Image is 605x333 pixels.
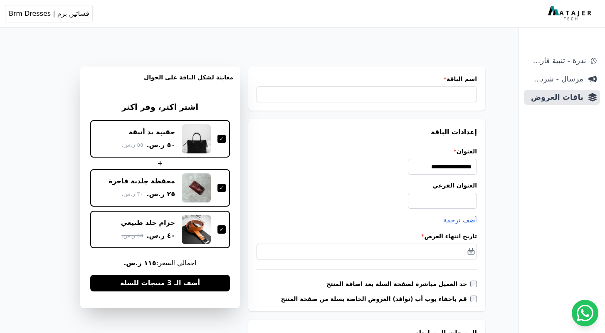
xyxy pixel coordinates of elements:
h3: إعدادات الباقة [257,127,477,137]
span: ندرة - تنبية قارب علي النفاذ [527,55,586,67]
span: مرسال - شريط دعاية [527,73,583,85]
button: أضف ترجمة [443,215,477,225]
div: + [90,158,230,168]
span: فساتين برم | Brm Dresses [9,9,89,19]
label: خذ العميل مباشرة لصفحة السلة بعد اضافة المنتج [326,280,470,288]
span: ٥٠ ر.س. [146,140,175,150]
label: العنوان الفرعي [257,181,477,190]
button: فساتين برم | Brm Dresses [5,5,93,22]
span: ٤٥ ر.س. [121,231,143,240]
div: حزام جلد طبيعي [121,218,175,227]
label: قم باخفاء بوب أب (نوافذ) العروض الخاصة بسلة من صفحة المنتج [281,295,470,303]
div: حقيبة يد أنيقة [129,128,175,137]
div: محفظة جلدية فاخرة [109,177,175,186]
span: ٣٠ ر.س. [121,190,143,198]
img: حقيبة يد أنيقة [182,124,211,153]
label: اسم الباقة [257,75,477,83]
span: باقات العروض [527,91,583,103]
img: MatajerTech Logo [548,6,593,21]
label: العنوان [257,147,477,155]
span: ٢٥ ر.س. [146,189,175,199]
span: ٥٥ ر.س. [121,141,143,149]
span: اجمالي السعر: [90,258,230,268]
h3: معاينة لشكل الباقة على الجوال [87,73,233,91]
img: حزام جلد طبيعي [182,215,211,244]
img: محفظة جلدية فاخرة [182,173,211,202]
span: أضف الـ 3 منتجات للسلة [120,278,200,288]
span: ٤٠ ر.س. [146,231,175,241]
span: أضف ترجمة [443,216,477,224]
button: أضف الـ 3 منتجات للسلة [90,275,230,291]
h3: اشتر اكثر، وفر اكثر [90,101,230,113]
label: تاريخ انتهاء العرض [257,232,477,240]
b: ١١٥ ر.س. [123,259,156,267]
